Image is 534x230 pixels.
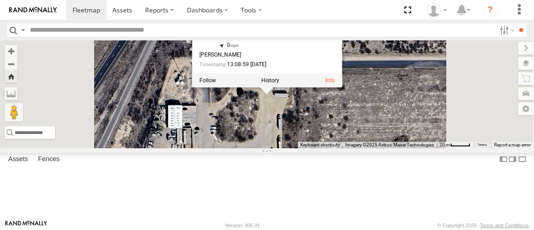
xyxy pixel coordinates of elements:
[325,77,335,84] a: View Asset Details
[5,70,17,83] button: Zoom Home
[5,87,17,100] label: Measure
[261,77,279,84] label: View Asset History
[424,3,450,17] div: Jason Ham
[227,42,238,49] span: 0
[496,23,516,37] label: Search Filter Options
[199,62,316,68] div: Date/time of location update
[499,153,508,166] label: Dock Summary Table to the Left
[225,223,260,228] div: Version: 305.01
[5,57,17,70] button: Zoom out
[483,3,498,17] i: ?
[518,102,534,115] label: Map Settings
[9,7,57,13] img: rand-logo.svg
[5,103,23,122] button: Drag Pegman onto the map to open Street View
[478,143,488,146] a: Terms
[34,153,64,166] label: Fences
[199,77,216,84] label: Realtime tracking of Asset
[480,223,529,228] a: Terms and Conditions
[518,153,527,166] label: Hide Summary Table
[345,142,434,147] span: Imagery ©2025 Airbus, Maxar Technologies
[5,221,47,230] a: Visit our Website
[19,23,27,37] label: Search Query
[438,223,529,228] div: © Copyright 2025 -
[440,142,450,147] span: 20 m
[199,52,316,58] div: [PERSON_NAME]
[508,153,517,166] label: Dock Summary Table to the Right
[437,142,473,148] button: Map Scale: 20 m per 40 pixels
[4,153,33,166] label: Assets
[495,142,531,147] a: Report a map error
[5,45,17,57] button: Zoom in
[300,142,340,148] button: Keyboard shortcuts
